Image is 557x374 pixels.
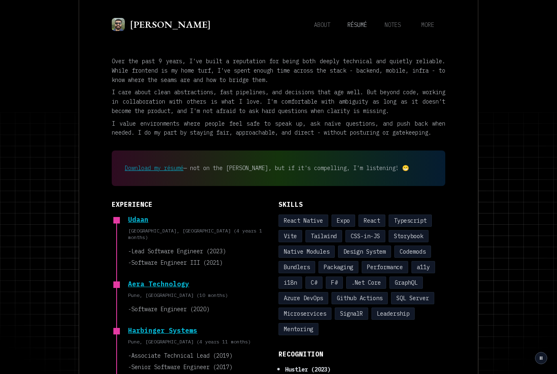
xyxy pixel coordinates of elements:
p: Over the past 9 years, I've built a reputation for being both deeply technical and quietly reliab... [112,57,445,84]
p: — not on the [PERSON_NAME], but if it's compelling, I'm listening! 😁 [125,164,432,173]
div: Expo [332,215,355,227]
span: résumé [347,21,367,29]
div: Tailwind [305,230,342,242]
div: Bundlers [278,261,315,273]
div: Github Actions [332,292,388,304]
a: Mihir's headshot[PERSON_NAME] [112,16,211,32]
div: React [358,215,385,227]
h3: Experience [112,199,278,210]
div: Mentoring [278,323,318,335]
p: Pune, [GEOGRAPHIC_DATA] (10 months) [128,292,278,299]
div: GraphQL [389,277,423,289]
p: I care about clean abstractions, fast pipelines, and decisions that age well. But beyond code, wo... [112,88,445,115]
p: - Lead Software Engineer (2023) [128,247,278,255]
div: F# [326,277,343,289]
div: Microservices [278,308,332,320]
h3: Skills [278,199,445,210]
img: Mihir's headshot [112,18,125,31]
p: Hustler (2023) [285,365,445,374]
h3: Recognition [278,349,445,359]
a: Harbinger Systems [128,326,197,334]
div: .Net Core [346,277,386,289]
p: Pune, [GEOGRAPHIC_DATA] (4 years 11 months) [128,339,278,345]
p: - Software Engineer III (2021) [128,259,278,267]
p: - Senior Software Engineer (2017) [128,363,278,371]
div: CSS-in-JS [345,230,385,242]
div: React Native [278,215,328,227]
p: - Associate Technical Lead (2019) [128,352,278,360]
div: Storybook [389,230,429,242]
span: about [314,21,330,29]
div: Codemods [394,246,431,258]
div: Vite [278,230,302,242]
div: SignalR [335,308,368,320]
div: Typescript [389,215,432,227]
div: i18n [278,277,302,289]
nav: Main navigation [305,20,445,29]
div: Azure DevOps [278,292,328,304]
div: Performance [362,261,408,273]
div: a11y [411,261,435,273]
div: SQL Server [391,292,434,304]
a: Aera Technology [128,280,189,288]
button: Pause grid animation [535,352,547,364]
div: Leadership [371,308,415,320]
p: - Software Engineer (2020) [128,305,278,313]
span: notes [385,21,401,29]
p: I value environments where people feel safe to speak up, ask naïve questions, and push back when ... [112,119,445,138]
a: Udaan [128,215,148,224]
div: Packaging [318,261,358,273]
span: more [421,21,434,29]
a: Download my résumé [125,164,183,172]
div: Design System [338,246,391,258]
h2: [PERSON_NAME] [130,16,211,32]
div: C# [305,277,323,289]
p: [GEOGRAPHIC_DATA], [GEOGRAPHIC_DATA] (4 years 1 months) [128,228,278,241]
div: Native Modules [278,246,335,258]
